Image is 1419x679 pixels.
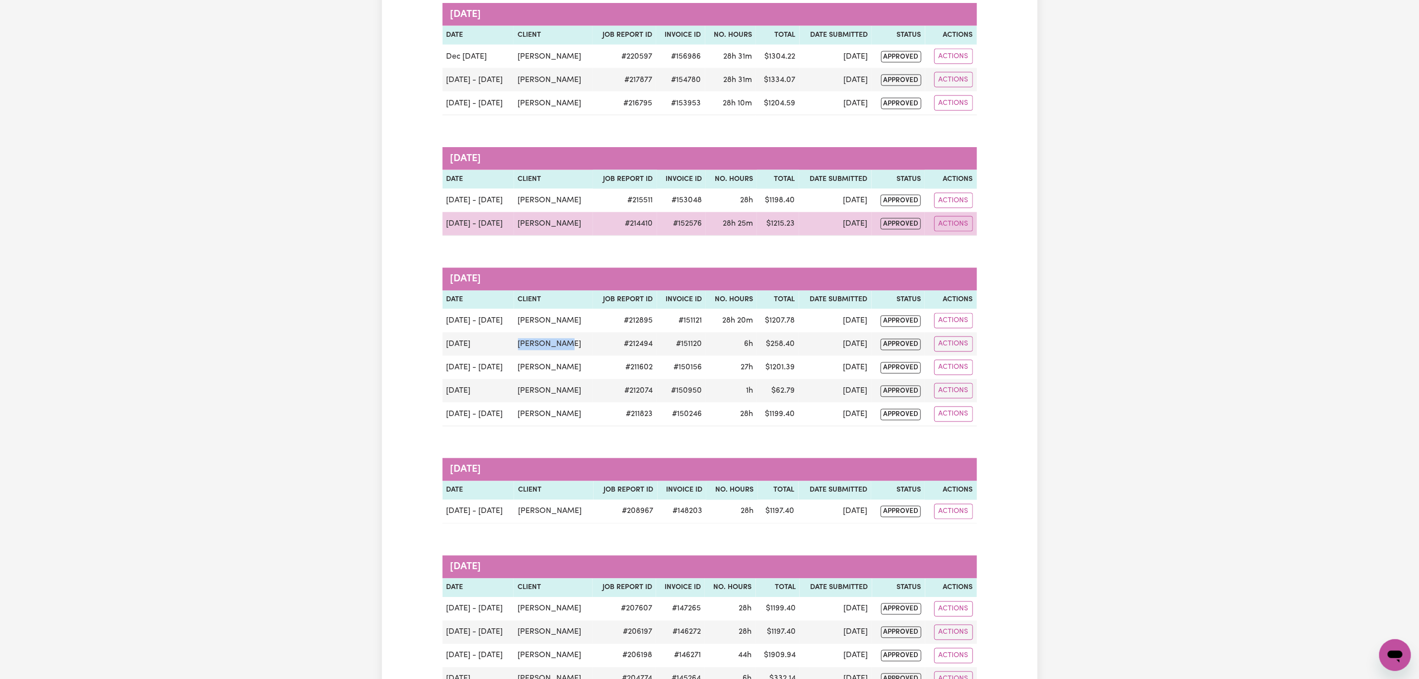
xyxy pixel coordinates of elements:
[593,403,657,426] td: # 211823
[756,621,800,644] td: $ 1197.40
[881,195,921,206] span: approved
[723,99,752,107] span: 28 hours 10 minutes
[925,579,977,597] th: Actions
[706,170,757,189] th: No. Hours
[739,605,752,613] span: 28 hours
[757,291,799,310] th: Total
[872,291,925,310] th: Status
[881,409,921,421] span: approved
[593,379,657,403] td: # 212074
[799,379,872,403] td: [DATE]
[934,360,973,375] button: Actions
[872,170,925,189] th: Status
[799,291,872,310] th: Date Submitted
[514,212,594,236] td: [PERSON_NAME]
[799,500,872,524] td: [DATE]
[514,291,594,310] th: Client
[514,621,593,644] td: [PERSON_NAME]
[881,506,921,517] span: approved
[934,193,973,208] button: Actions
[881,627,921,638] span: approved
[881,98,921,109] span: approved
[514,189,594,212] td: [PERSON_NAME]
[757,189,799,212] td: $ 1198.40
[514,403,594,426] td: [PERSON_NAME]
[443,268,977,291] caption: [DATE]
[758,481,799,500] th: Total
[593,309,657,333] td: # 212895
[757,212,799,236] td: $ 1215.23
[934,625,973,640] button: Actions
[934,383,973,399] button: Actions
[593,26,656,45] th: Job Report ID
[514,170,594,189] th: Client
[746,387,753,395] span: 1 hour
[514,26,593,45] th: Client
[594,500,658,524] td: # 208967
[593,189,657,212] td: # 215511
[593,644,656,668] td: # 206198
[756,644,800,668] td: $ 1909.94
[799,170,872,189] th: Date Submitted
[443,170,514,189] th: Date
[656,597,705,621] td: #147265
[514,597,593,621] td: [PERSON_NAME]
[800,644,872,668] td: [DATE]
[723,220,753,228] span: 28 hours 25 minutes
[739,628,752,636] span: 28 hours
[799,212,872,236] td: [DATE]
[514,309,594,333] td: [PERSON_NAME]
[756,579,800,597] th: Total
[871,481,925,500] th: Status
[514,91,593,115] td: [PERSON_NAME]
[657,189,706,212] td: #153048
[443,621,514,644] td: [DATE] - [DATE]
[514,45,593,68] td: [PERSON_NAME]
[799,403,872,426] td: [DATE]
[740,196,753,204] span: 28 hours
[881,603,921,615] span: approved
[800,597,872,621] td: [DATE]
[706,291,757,310] th: No. Hours
[656,579,705,597] th: Invoice ID
[934,504,973,519] button: Actions
[925,170,976,189] th: Actions
[443,309,514,333] td: [DATE] - [DATE]
[756,45,799,68] td: $ 1304.22
[657,291,706,310] th: Invoice ID
[657,309,706,333] td: #151121
[594,481,658,500] th: Job Report ID
[443,556,977,579] caption: [DATE]
[756,91,799,115] td: $ 1204.59
[799,189,872,212] td: [DATE]
[757,170,799,189] th: Total
[800,91,872,115] td: [DATE]
[756,26,799,45] th: Total
[593,68,656,91] td: # 217877
[872,26,925,45] th: Status
[593,579,656,597] th: Job Report ID
[705,26,756,45] th: No. Hours
[799,333,872,356] td: [DATE]
[514,644,593,668] td: [PERSON_NAME]
[934,648,973,664] button: Actions
[593,291,657,310] th: Job Report ID
[657,356,706,379] td: #150156
[881,362,921,374] span: approved
[881,218,921,230] span: approved
[593,597,656,621] td: # 207607
[593,212,657,236] td: # 214410
[593,170,657,189] th: Job Report ID
[443,458,977,481] caption: [DATE]
[757,356,799,379] td: $ 1201.39
[443,333,514,356] td: [DATE]
[741,364,753,372] span: 27 hours
[514,481,594,500] th: Client
[934,313,973,329] button: Actions
[881,650,921,662] span: approved
[656,621,705,644] td: #146272
[443,597,514,621] td: [DATE] - [DATE]
[799,481,872,500] th: Date Submitted
[593,356,657,379] td: # 211602
[800,26,872,45] th: Date Submitted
